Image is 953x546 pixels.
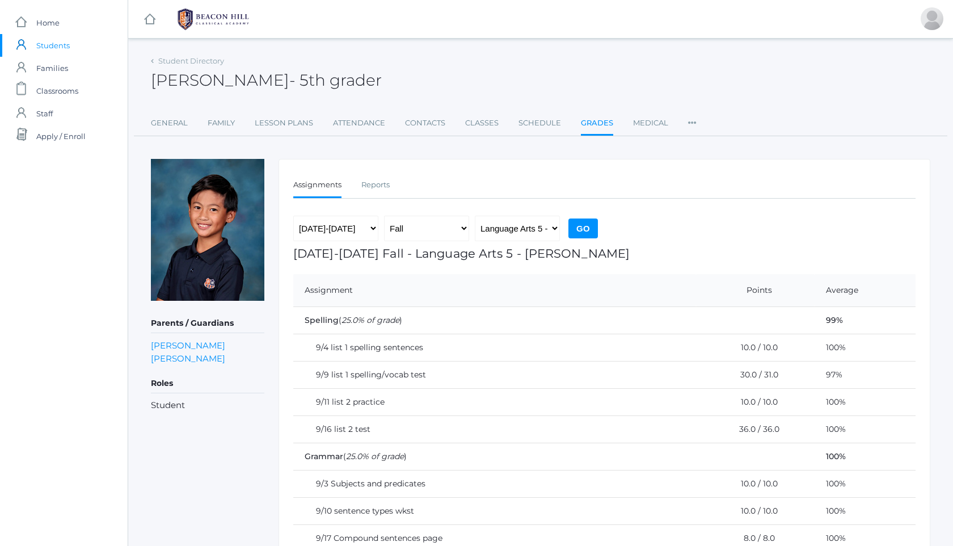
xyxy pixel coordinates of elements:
[696,497,815,524] td: 10.0 / 10.0
[36,102,53,125] span: Staff
[815,443,916,470] td: 100%
[518,112,561,135] a: Schedule
[293,470,696,497] td: 9/3 Subjects and predicates
[151,374,264,393] h5: Roles
[815,415,916,443] td: 100%
[151,352,225,365] a: [PERSON_NAME]
[696,388,815,415] td: 10.0 / 10.0
[293,361,696,388] td: 9/9 list 1 spelling/vocab test
[293,443,815,470] td: ( )
[151,159,264,301] img: Matteo Soratorio
[696,361,815,388] td: 30.0 / 31.0
[36,11,60,34] span: Home
[293,174,341,198] a: Assignments
[346,451,404,461] em: 25.0% of grade
[921,7,943,30] div: Lew Soratorio
[815,388,916,415] td: 100%
[151,112,188,135] a: General
[293,247,916,260] h1: [DATE]-[DATE] Fall - Language Arts 5 - [PERSON_NAME]
[815,470,916,497] td: 100%
[255,112,313,135] a: Lesson Plans
[568,219,598,238] input: Go
[293,388,696,415] td: 9/11 list 2 practice
[293,274,696,307] th: Assignment
[293,415,696,443] td: 9/16 list 2 test
[151,339,225,352] a: [PERSON_NAME]
[151,72,382,89] h2: [PERSON_NAME]
[633,112,668,135] a: Medical
[815,274,916,307] th: Average
[151,399,264,412] li: Student
[293,334,696,361] td: 9/4 list 1 spelling sentences
[405,112,445,135] a: Contacts
[696,274,815,307] th: Points
[465,112,499,135] a: Classes
[305,451,343,461] span: Grammar
[305,315,339,325] span: Spelling
[815,306,916,334] td: 99%
[36,125,86,148] span: Apply / Enroll
[293,306,815,334] td: ( )
[208,112,235,135] a: Family
[361,174,390,196] a: Reports
[581,112,613,136] a: Grades
[696,334,815,361] td: 10.0 / 10.0
[151,314,264,333] h5: Parents / Guardians
[293,497,696,524] td: 9/10 sentence types wkst
[815,497,916,524] td: 100%
[158,56,224,65] a: Student Directory
[815,334,916,361] td: 100%
[36,34,70,57] span: Students
[696,415,815,443] td: 36.0 / 36.0
[289,70,382,90] span: - 5th grader
[36,79,78,102] span: Classrooms
[696,470,815,497] td: 10.0 / 10.0
[333,112,385,135] a: Attendance
[36,57,68,79] span: Families
[341,315,399,325] em: 25.0% of grade
[815,361,916,388] td: 97%
[171,5,256,33] img: BHCALogos-05-308ed15e86a5a0abce9b8dd61676a3503ac9727e845dece92d48e8588c001991.png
